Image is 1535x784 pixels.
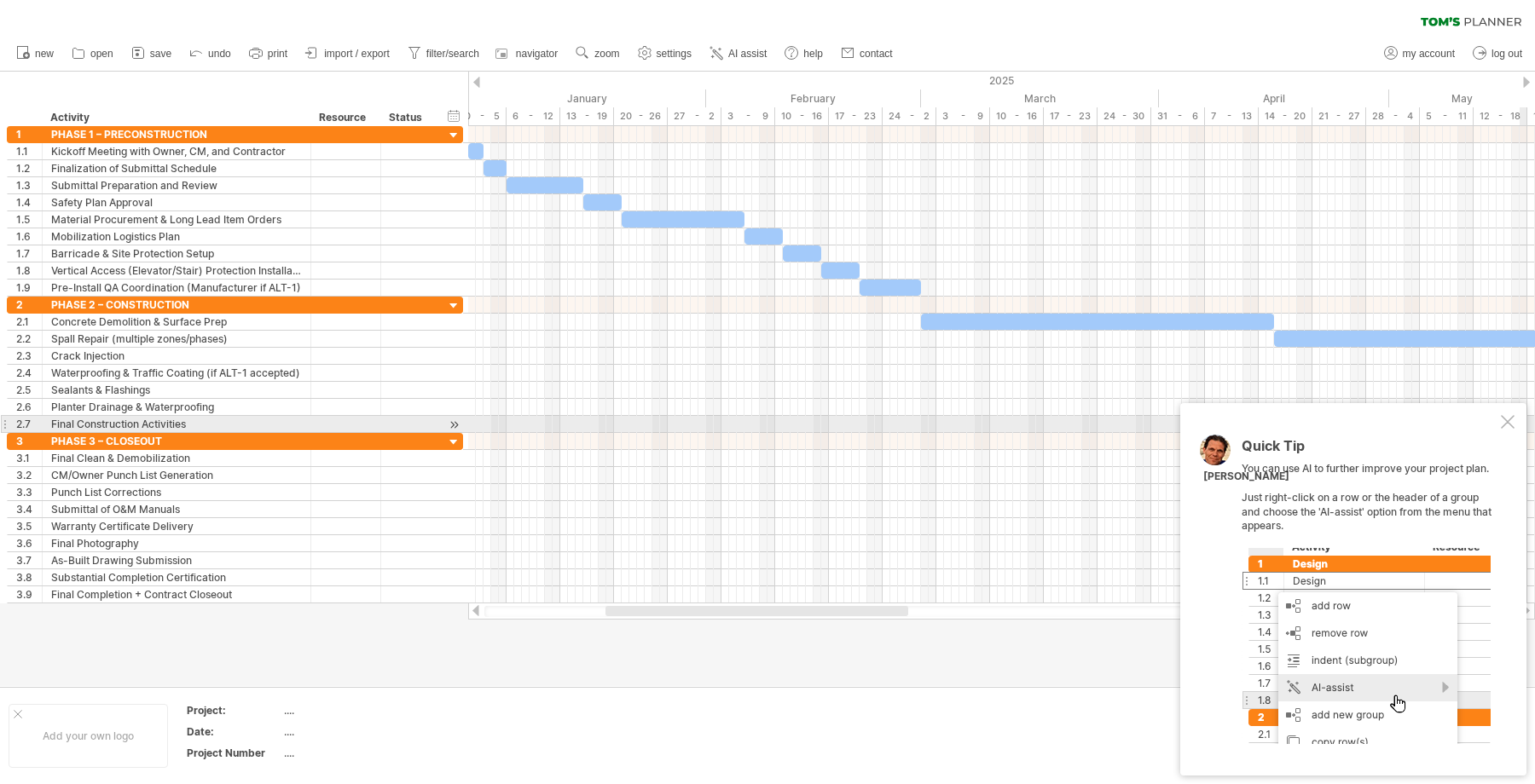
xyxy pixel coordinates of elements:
[16,586,42,602] div: 3.9
[1492,48,1522,60] span: log out
[35,48,54,60] span: new
[51,399,302,415] div: Planter Drainage & Waterproofing
[9,704,168,768] div: Add your own logo
[775,107,829,125] div: 10 - 16
[1242,439,1497,462] div: Quick Tip
[16,262,42,279] div: 1.8
[668,107,721,125] div: 27 - 2
[51,552,302,568] div: As-Built Drawing Submission
[16,569,42,585] div: 3.8
[51,314,302,330] div: Concrete Demolition & Surface Prep
[51,348,302,364] div: Crack Injection
[1203,470,1289,484] div: [PERSON_NAME]
[571,43,624,65] a: zoom
[16,211,42,228] div: 1.5
[284,703,427,718] div: ....
[990,107,1044,125] div: 10 - 16
[493,43,563,65] a: navigator
[634,43,697,65] a: settings
[51,586,302,602] div: Final Completion + Contract Closeout
[614,107,668,125] div: 20 - 26
[780,43,828,65] a: help
[468,89,706,107] div: January 2025
[389,109,426,126] div: Status
[1044,107,1098,125] div: 17 - 23
[16,484,42,500] div: 3.3
[51,365,302,381] div: Waterproofing & Traffic Coating (if ALT-1 accepted)
[1380,43,1460,65] a: my account
[560,107,614,125] div: 13 - 19
[921,89,1159,107] div: March 2025
[16,467,42,483] div: 3.2
[1098,107,1151,125] div: 24 - 30
[453,107,507,125] div: 30 - 5
[51,262,302,279] div: Vertical Access (Elevator/Stair) Protection Installation
[67,43,119,65] a: open
[16,126,42,142] div: 1
[1159,89,1389,107] div: April 2025
[16,160,42,176] div: 1.2
[16,228,42,245] div: 1.6
[127,43,177,65] a: save
[16,245,42,262] div: 1.7
[1259,107,1312,125] div: 14 - 20
[1366,107,1420,125] div: 28 - 4
[721,107,775,125] div: 3 - 9
[16,552,42,568] div: 3.7
[16,450,42,466] div: 3.1
[426,48,479,60] span: filter/search
[51,177,302,193] div: Submittal Preparation and Review
[803,48,823,60] span: help
[1468,43,1527,65] a: log out
[403,43,484,65] a: filter/search
[516,48,558,60] span: navigator
[284,724,427,739] div: ....
[150,48,171,60] span: save
[51,228,302,245] div: Mobilization Logistics Plan
[208,48,231,60] span: undo
[51,467,302,483] div: CM/Owner Punch List Generation
[319,109,371,126] div: Resource
[594,48,619,60] span: zoom
[51,518,302,534] div: Warranty Certificate Delivery
[51,297,302,313] div: PHASE 2 – CONSTRUCTION
[446,416,462,434] div: scroll to activity
[16,518,42,534] div: 3.5
[51,143,302,159] div: Kickoff Meeting with Owner, CM, and Contractor
[1403,48,1455,60] span: my account
[829,107,883,125] div: 17 - 23
[324,48,390,60] span: import / export
[51,569,302,585] div: Substantial Completion Certification
[50,109,301,126] div: Activity
[51,501,302,517] div: Submittal of O&M Manuals
[185,43,236,65] a: undo
[51,160,302,176] div: Finalization of Submittal Schedule
[51,535,302,551] div: Final Photography
[657,48,692,60] span: settings
[51,416,302,432] div: Final Construction Activities
[51,382,302,398] div: Sealants & Flashings
[16,331,42,347] div: 2.2
[1205,107,1259,125] div: 7 - 13
[16,143,42,159] div: 1.1
[1242,439,1497,744] div: You can use AI to further improve your project plan. Just right-click on a row or the header of a...
[16,297,42,313] div: 2
[16,535,42,551] div: 3.6
[51,126,302,142] div: PHASE 1 – PRECONSTRUCTION
[1151,107,1205,125] div: 31 - 6
[837,43,898,65] a: contact
[51,280,302,296] div: Pre-Install QA Coordination (Manufacturer if ALT-1)
[936,107,990,125] div: 3 - 9
[16,365,42,381] div: 2.4
[16,399,42,415] div: 2.6
[16,501,42,517] div: 3.4
[12,43,59,65] a: new
[16,382,42,398] div: 2.5
[51,245,302,262] div: Barricade & Site Protection Setup
[1312,107,1366,125] div: 21 - 27
[507,107,560,125] div: 6 - 12
[187,746,281,760] div: Project Number
[16,348,42,364] div: 2.3
[51,331,302,347] div: Spall Repair (multiple zones/phases)
[16,194,42,210] div: 1.4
